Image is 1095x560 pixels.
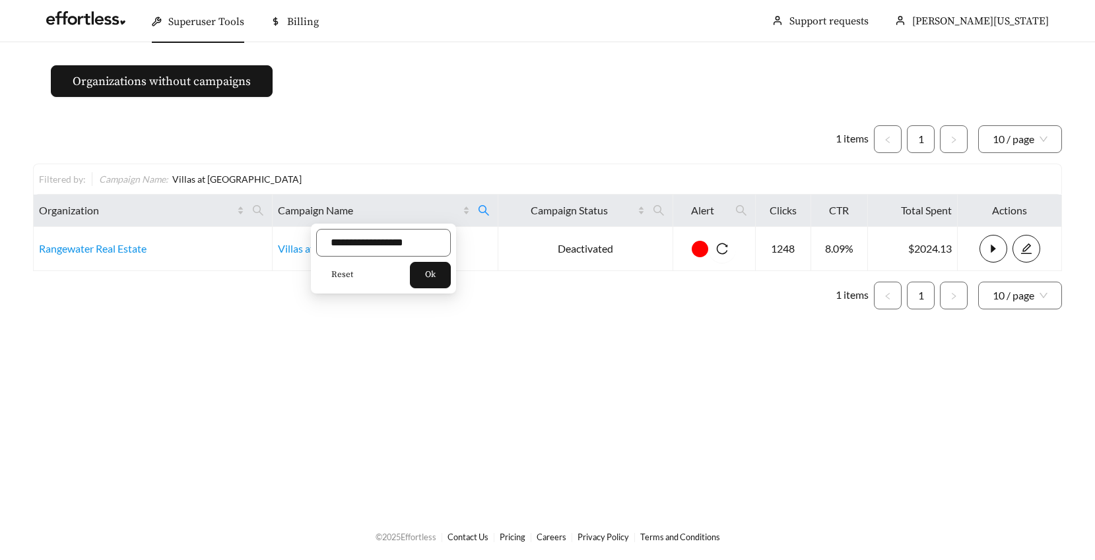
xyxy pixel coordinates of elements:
[978,282,1062,309] div: Page Size
[950,136,958,144] span: right
[868,195,958,227] th: Total Spent
[811,195,869,227] th: CTR
[979,235,1007,263] button: caret-right
[376,532,436,542] span: © 2025 Effortless
[247,200,269,221] span: search
[252,204,264,216] span: search
[478,204,490,216] span: search
[836,125,869,153] li: 1 items
[278,202,461,218] span: Campaign Name
[39,202,234,218] span: Organization
[940,125,968,153] button: right
[448,532,488,542] a: Contact Us
[884,292,892,300] span: left
[500,532,525,542] a: Pricing
[425,268,436,282] span: Ok
[940,125,968,153] li: Next Page
[978,125,1062,153] div: Page Size
[316,262,368,288] button: Reset
[640,532,720,542] a: Terms and Conditions
[51,65,273,97] button: Organizations without campaigns
[908,126,934,152] a: 1
[99,173,168,185] span: Campaign Name :
[73,73,251,90] span: Organizations without campaigns
[39,242,147,255] a: Rangewater Real Estate
[993,282,1047,309] span: 10 / page
[811,227,869,271] td: 8.09%
[278,242,423,255] a: Villas at [GEOGRAPHIC_DATA]
[708,235,736,263] button: reload
[993,126,1047,152] span: 10 / page
[504,202,635,218] span: Campaign Status
[940,282,968,309] li: Next Page
[735,204,747,216] span: search
[912,15,1049,28] span: [PERSON_NAME][US_STATE]
[958,195,1062,227] th: Actions
[1013,243,1040,255] span: edit
[940,282,968,309] button: right
[874,282,902,309] button: left
[172,173,302,185] span: Villas at [GEOGRAPHIC_DATA]
[874,125,902,153] button: left
[884,136,892,144] span: left
[653,204,665,216] span: search
[868,227,958,271] td: $2024.13
[578,532,629,542] a: Privacy Policy
[756,227,811,271] td: 1248
[473,200,495,221] span: search
[756,195,811,227] th: Clicks
[168,15,244,28] span: Superuser Tools
[708,243,736,255] span: reload
[950,292,958,300] span: right
[907,125,935,153] li: 1
[537,532,566,542] a: Careers
[908,282,934,309] a: 1
[730,200,752,221] span: search
[1012,242,1040,255] a: edit
[287,15,319,28] span: Billing
[647,200,670,221] span: search
[1012,235,1040,263] button: edit
[980,243,1007,255] span: caret-right
[836,282,869,309] li: 1 items
[39,172,92,186] div: Filtered by:
[498,227,673,271] td: Deactivated
[874,282,902,309] li: Previous Page
[874,125,902,153] li: Previous Page
[789,15,869,28] a: Support requests
[410,262,451,288] button: Ok
[331,268,353,282] span: Reset
[679,202,727,218] span: Alert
